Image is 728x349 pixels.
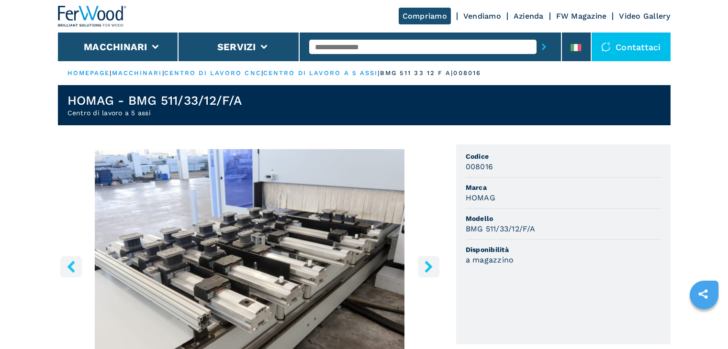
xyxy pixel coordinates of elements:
a: sharethis [691,282,715,306]
a: centro di lavoro cnc [164,69,261,76]
a: Azienda [514,11,544,21]
iframe: Chat [687,306,721,342]
p: 008016 [453,69,481,77]
a: Compriamo [399,8,451,24]
button: right-button [418,256,439,277]
img: Contattaci [601,42,611,52]
button: submit-button [537,36,551,58]
span: Modello [466,214,661,223]
span: | [162,69,164,76]
a: FW Magazine [556,11,607,21]
a: centro di lavoro a 5 assi [263,69,378,76]
div: Contattaci [592,33,671,61]
span: Marca [466,183,661,192]
h1: HOMAG - BMG 511/33/12/F/A [67,93,242,108]
span: | [110,69,112,76]
span: | [261,69,263,76]
button: left-button [60,256,82,277]
a: Video Gallery [619,11,670,21]
span: Disponibilità [466,245,661,254]
span: | [378,69,380,76]
a: macchinari [112,69,162,76]
p: bmg 511 33 12 f a | [380,69,454,77]
span: Codice [466,152,661,161]
button: Servizi [217,41,256,53]
h3: BMG 511/33/12/F/A [466,223,535,234]
h3: HOMAG [466,192,495,203]
h3: a magazzino [466,254,514,265]
a: Vendiamo [463,11,501,21]
h3: 008016 [466,161,493,172]
img: Ferwood [58,6,127,27]
a: HOMEPAGE [67,69,110,76]
h2: Centro di lavoro a 5 assi [67,108,242,118]
button: Macchinari [84,41,147,53]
